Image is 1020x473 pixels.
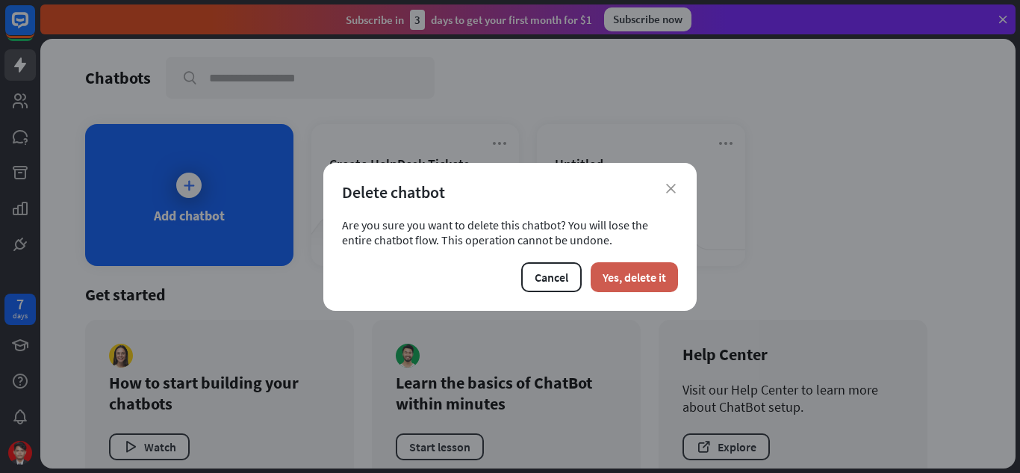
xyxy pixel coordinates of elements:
button: Yes, delete it [591,262,678,292]
div: Are you sure you want to delete this chatbot? You will lose the entire chatbot flow. This operati... [342,217,678,247]
i: close [666,184,676,194]
button: Cancel [521,262,582,292]
button: Open LiveChat chat widget [12,6,57,51]
div: Delete chatbot [342,182,678,203]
